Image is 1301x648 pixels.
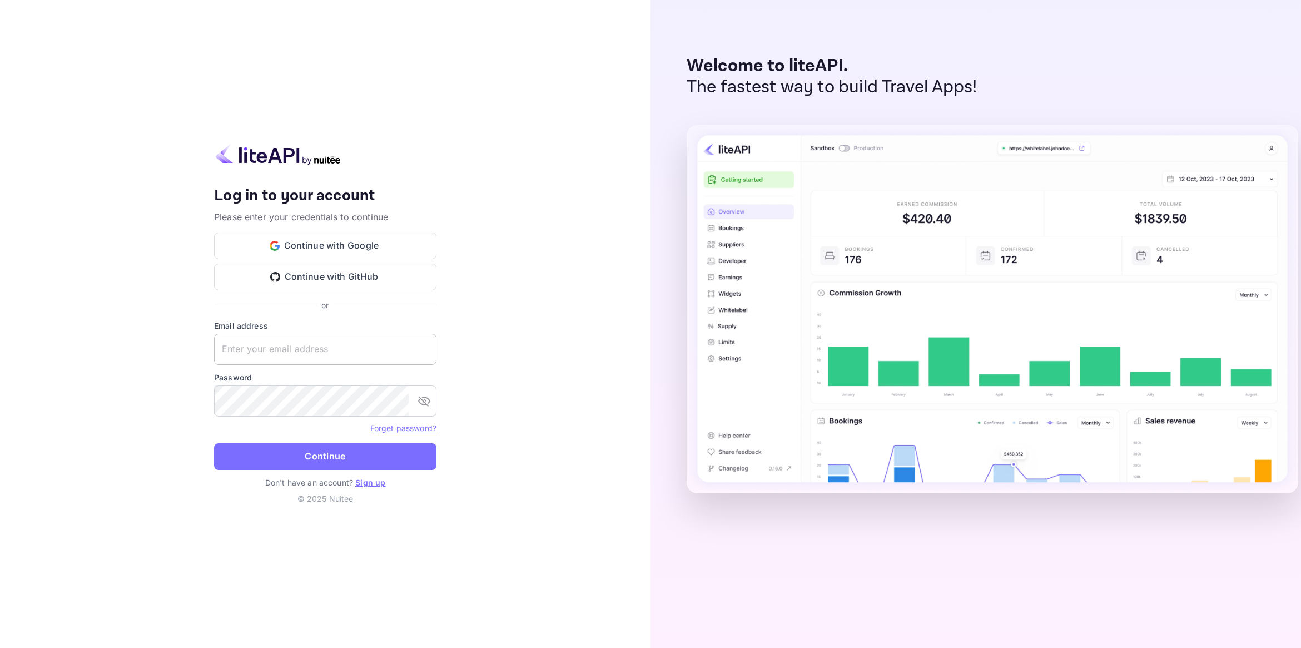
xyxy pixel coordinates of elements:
[214,372,436,383] label: Password
[214,493,436,504] p: © 2025 Nuitee
[214,334,436,365] input: Enter your email address
[355,478,385,487] a: Sign up
[687,77,977,98] p: The fastest way to build Travel Apps!
[370,422,436,433] a: Forget password?
[413,390,435,412] button: toggle password visibility
[214,264,436,290] button: Continue with GitHub
[687,56,977,77] p: Welcome to liteAPI.
[214,443,436,470] button: Continue
[214,186,436,206] h4: Log in to your account
[214,477,436,488] p: Don't have an account?
[687,125,1298,493] img: liteAPI Dashboard Preview
[214,144,342,165] img: liteapi
[370,423,436,433] a: Forget password?
[214,233,436,259] button: Continue with Google
[321,299,329,311] p: or
[214,320,436,332] label: Email address
[214,210,436,224] p: Please enter your credentials to continue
